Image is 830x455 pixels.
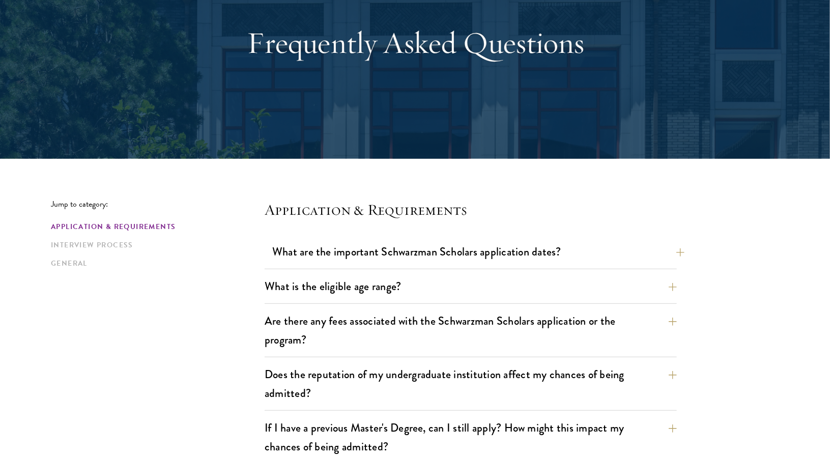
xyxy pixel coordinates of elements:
[265,309,677,351] button: Are there any fees associated with the Schwarzman Scholars application or the program?
[51,200,265,209] p: Jump to category:
[51,258,259,269] a: General
[265,200,677,220] h4: Application & Requirements
[265,275,677,298] button: What is the eligible age range?
[51,240,259,250] a: Interview Process
[240,24,591,61] h1: Frequently Asked Questions
[272,240,684,263] button: What are the important Schwarzman Scholars application dates?
[51,221,259,232] a: Application & Requirements
[265,363,677,405] button: Does the reputation of my undergraduate institution affect my chances of being admitted?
